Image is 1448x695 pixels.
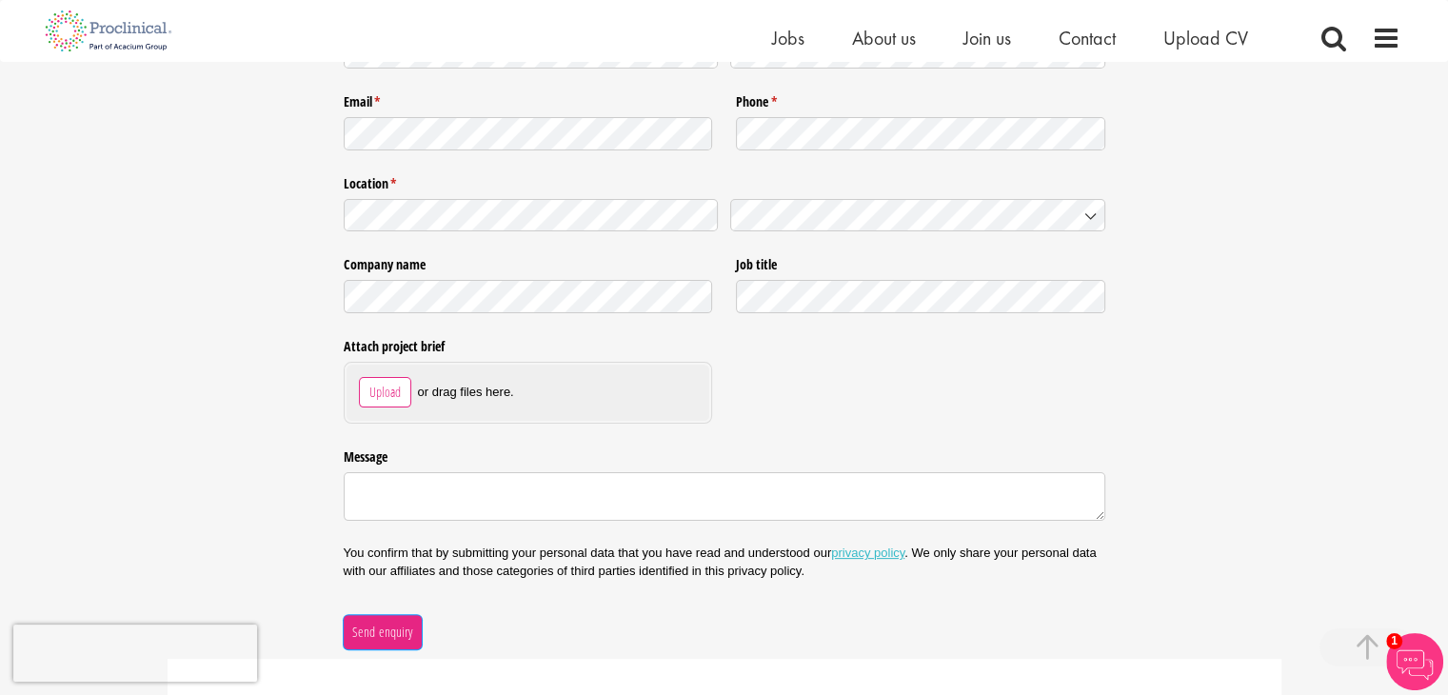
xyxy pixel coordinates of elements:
[730,199,1105,232] input: Country
[351,622,413,643] span: Send enquiry
[344,442,1105,467] label: Message
[1059,26,1116,50] a: Contact
[736,87,1105,111] label: Phone
[736,249,1105,274] label: Job title
[368,382,402,403] span: Upload
[344,199,719,232] input: State / Province / Region
[13,625,257,682] iframe: reCAPTCHA
[344,545,1105,579] p: You confirm that by submitting your personal data that you have read and understood our . We only...
[852,26,916,50] a: About us
[772,26,804,50] a: Jobs
[1386,633,1402,649] span: 1
[359,377,411,407] button: Upload
[963,26,1011,50] a: Join us
[344,249,713,274] label: Company name
[344,330,713,355] label: Attach project brief
[344,87,713,111] label: Email
[344,615,422,649] button: Send enquiry
[418,384,514,401] span: or drag files here.
[344,169,1105,193] legend: Location
[1163,26,1248,50] a: Upload CV
[1386,633,1443,690] img: Chatbot
[831,546,904,560] a: privacy policy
